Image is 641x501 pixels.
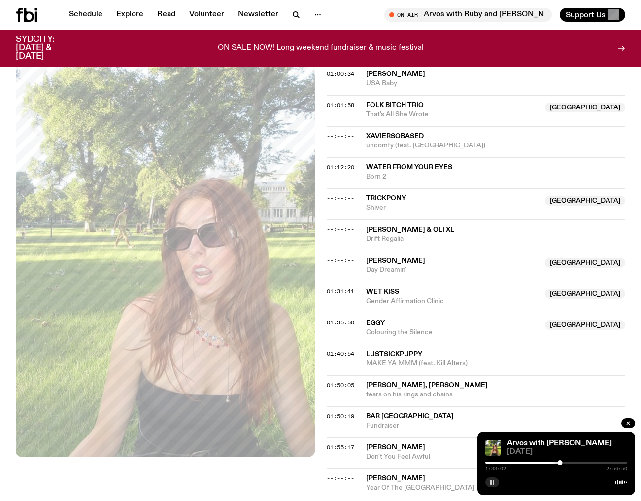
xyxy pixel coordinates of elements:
img: Lizzie Bowles is sitting in a bright green field of grass, with dark sunglasses and a black top. ... [485,440,501,456]
span: 01:35:50 [327,319,354,326]
span: [GEOGRAPHIC_DATA] [545,258,625,268]
button: 01:00:34 [327,72,354,77]
span: 2:56:50 [607,466,627,471]
button: 01:31:41 [327,289,354,294]
span: [PERSON_NAME] [366,475,425,482]
a: Arvos with [PERSON_NAME] [507,439,612,447]
p: ON SALE NOW! Long weekend fundraiser & music festival [218,44,424,53]
span: --:--:-- [327,132,354,140]
button: On AirArvos with Ruby and [PERSON_NAME] [384,8,552,22]
span: --:--:-- [327,225,354,233]
span: 01:12:20 [327,163,354,171]
span: 01:40:54 [327,350,354,358]
span: --:--:-- [327,474,354,482]
span: uncomfy (feat. [GEOGRAPHIC_DATA]) [366,141,626,150]
span: Wet Kiss [366,288,399,295]
span: Drift Regalia [366,234,626,244]
a: Explore [110,8,149,22]
button: 01:12:20 [327,165,354,170]
span: 01:01:58 [327,101,354,109]
span: Day Dreamin' [366,265,540,275]
h3: SYDCITY: [DATE] & [DATE] [16,36,79,61]
a: Volunteer [183,8,230,22]
span: --:--:-- [327,256,354,264]
span: 01:00:34 [327,70,354,78]
span: Gender Affirmation Clinic [366,297,540,306]
span: LustSickPuppy [366,351,422,358]
span: Water From Your Eyes [366,164,452,171]
button: 01:50:19 [327,414,354,419]
span: That's All She Wrote [366,110,540,119]
a: Newsletter [232,8,284,22]
span: Folk Bitch Trio [366,102,424,108]
span: xaviersobased [366,133,424,140]
span: [PERSON_NAME] [366,444,425,451]
span: Fundraiser [366,421,626,430]
span: [PERSON_NAME] [366,71,425,77]
span: 01:50:05 [327,381,354,389]
span: 1:33:02 [485,466,506,471]
span: Born 2 [366,172,626,181]
span: Support Us [566,10,606,19]
a: Schedule [63,8,108,22]
button: 01:50:05 [327,383,354,388]
span: [GEOGRAPHIC_DATA] [545,289,625,299]
span: [PERSON_NAME] & Oli XL [366,226,454,233]
span: Eggy [366,320,385,326]
span: 01:50:19 [327,412,354,420]
span: trickpony [366,195,406,202]
span: USA Baby [366,79,626,88]
button: Support Us [560,8,625,22]
span: Year Of The [GEOGRAPHIC_DATA] [366,483,540,493]
span: --:--:-- [327,194,354,202]
span: Shiver [366,203,540,213]
span: [PERSON_NAME] [366,257,425,264]
button: 01:35:50 [327,320,354,325]
span: 01:55:17 [327,443,354,451]
button: 01:55:17 [327,445,354,450]
span: [DATE] [507,448,627,456]
button: 01:01:58 [327,103,354,108]
span: [GEOGRAPHIC_DATA] [545,103,625,112]
span: Colouring the Silence [366,328,540,337]
span: [GEOGRAPHIC_DATA] [545,320,625,330]
button: 01:40:54 [327,351,354,357]
span: tears on his rings and chains [366,390,626,399]
span: [GEOGRAPHIC_DATA] [545,196,625,206]
span: MAKE YA MMM (feat. Kill Alters) [366,359,626,368]
a: Read [151,8,181,22]
span: [PERSON_NAME], [PERSON_NAME] [366,382,488,389]
span: Don't You Feel Awful [366,452,540,462]
span: bar [GEOGRAPHIC_DATA] [366,413,454,420]
span: 01:31:41 [327,287,354,295]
